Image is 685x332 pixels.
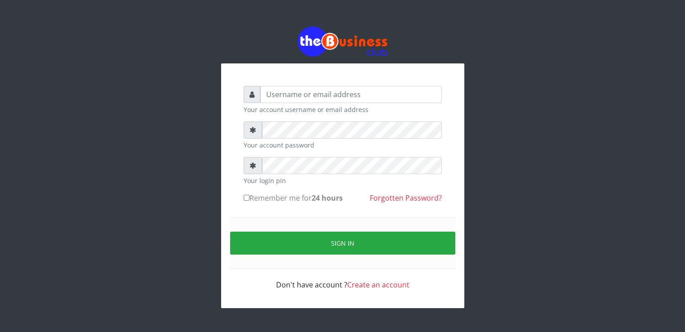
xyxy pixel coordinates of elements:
label: Remember me for [244,193,343,203]
button: Sign in [230,232,455,255]
input: Username or email address [260,86,442,103]
b: 24 hours [312,193,343,203]
input: Remember me for24 hours [244,195,250,201]
small: Your account password [244,140,442,150]
small: Your account username or email address [244,105,442,114]
small: Your login pin [244,176,442,185]
div: Don't have account ? [244,269,442,290]
a: Create an account [347,280,409,290]
a: Forgotten Password? [370,193,442,203]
